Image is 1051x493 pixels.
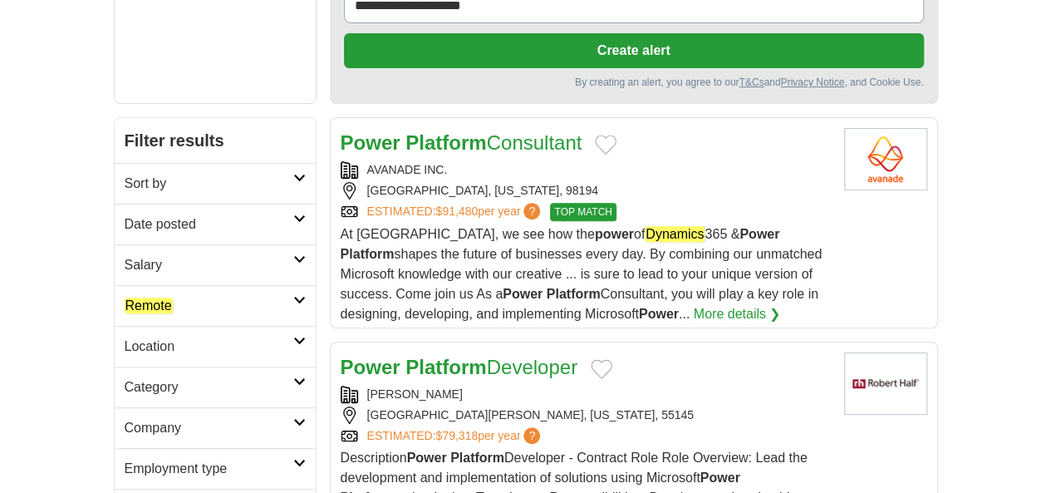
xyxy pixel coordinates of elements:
[523,427,540,444] span: ?
[115,118,316,163] h2: Filter results
[125,214,293,234] h2: Date posted
[645,226,705,242] em: Dynamics
[115,285,316,326] a: Remote
[341,407,831,424] div: [GEOGRAPHIC_DATA][PERSON_NAME], [US_STATE], 55145
[450,451,504,465] strong: Platform
[739,76,764,88] a: T&Cs
[739,227,779,241] strong: Power
[844,352,927,415] img: Robert Half logo
[341,131,582,154] a: Power PlatformConsultant
[341,356,577,378] a: Power PlatformDeveloper
[341,247,395,261] strong: Platform
[367,387,463,401] a: [PERSON_NAME]
[125,459,293,479] h2: Employment type
[344,75,924,90] div: By creating an alert, you agree to our and , and Cookie Use.
[115,163,316,204] a: Sort by
[115,367,316,407] a: Category
[367,163,448,176] a: AVANADE INC.
[125,377,293,397] h2: Category
[125,174,293,194] h2: Sort by
[115,448,316,489] a: Employment type
[341,226,823,321] span: At [GEOGRAPHIC_DATA], we see how the of 365 & shapes the future of businesses every day. By combi...
[405,131,486,154] strong: Platform
[115,244,316,285] a: Salary
[780,76,844,88] a: Privacy Notice
[341,131,400,154] strong: Power
[523,203,540,219] span: ?
[700,471,740,485] strong: Power
[125,418,293,438] h2: Company
[115,407,316,448] a: Company
[115,204,316,244] a: Date posted
[125,337,293,357] h2: Location
[125,298,173,313] em: Remote
[547,287,601,301] strong: Platform
[550,203,616,221] span: TOP MATCH
[595,135,616,155] button: Add to favorite jobs
[435,429,478,442] span: $79,318
[595,227,634,241] strong: power
[405,356,486,378] strong: Platform
[503,287,543,301] strong: Power
[115,326,316,367] a: Location
[639,307,679,321] strong: Power
[125,255,293,275] h2: Salary
[407,451,447,465] strong: Power
[341,182,831,200] div: [GEOGRAPHIC_DATA], [US_STATE], 98194
[367,203,544,221] a: ESTIMATED:$91,480per year?
[844,128,927,190] img: Avanade logo
[344,33,924,68] button: Create alert
[367,427,544,445] a: ESTIMATED:$79,318per year?
[591,359,612,379] button: Add to favorite jobs
[341,356,400,378] strong: Power
[435,205,478,218] span: $91,480
[694,304,781,324] a: More details ❯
